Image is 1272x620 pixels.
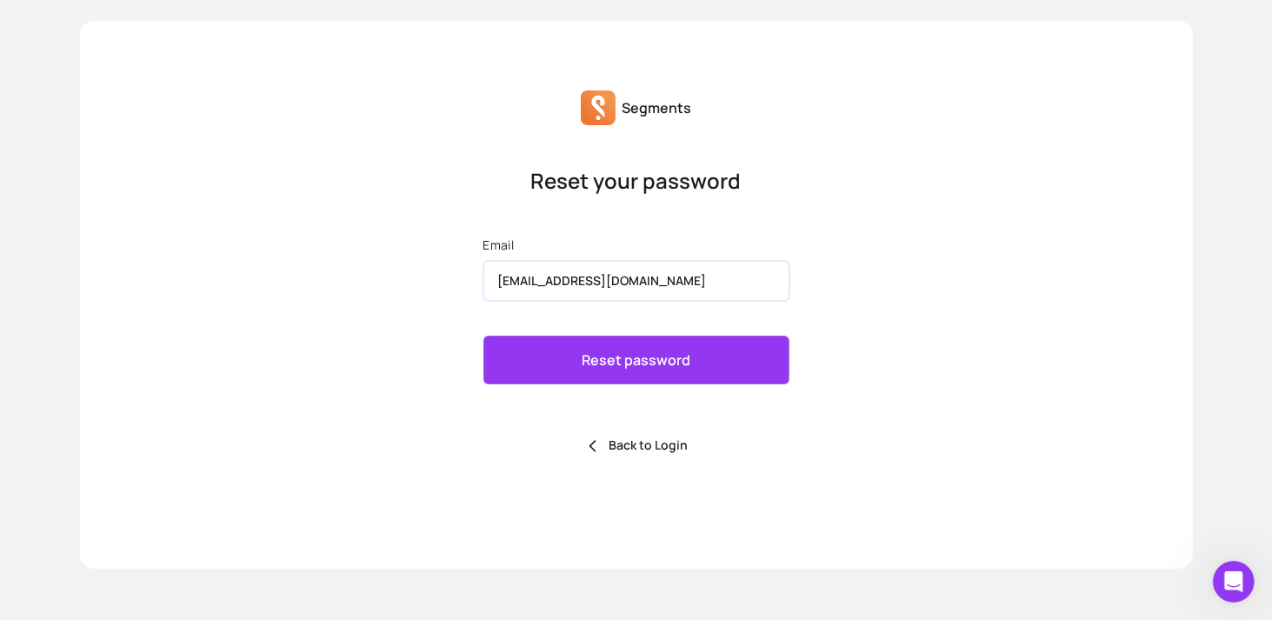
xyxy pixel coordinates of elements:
a: Back to Login [584,437,688,453]
input: Email [483,261,789,301]
button: Reset password [483,336,789,384]
p: Reset your password [483,167,789,195]
p: Segments [623,97,692,118]
p: Reset password [582,350,690,370]
label: Email [483,237,789,254]
iframe: Intercom live chat [1213,561,1255,603]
